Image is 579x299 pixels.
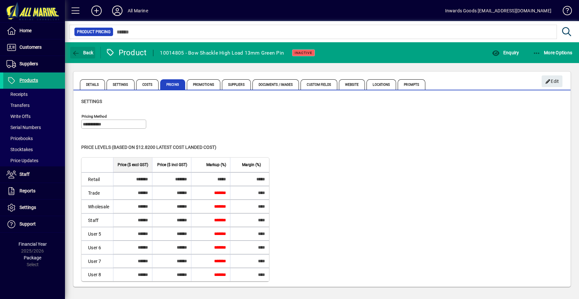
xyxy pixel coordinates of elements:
[19,61,38,66] span: Suppliers
[6,114,31,119] span: Write Offs
[398,79,425,90] span: Prompts
[558,1,571,22] a: Knowledge Base
[19,172,30,177] span: Staff
[82,213,113,227] td: Staff
[24,255,41,260] span: Package
[3,155,65,166] a: Price Updates
[65,47,101,58] app-page-header-button: Back
[445,6,551,16] div: Inwards Goods [EMAIL_ADDRESS][DOMAIN_NAME]
[3,183,65,199] a: Reports
[106,47,147,58] div: Product
[118,161,148,168] span: Price ($ excl GST)
[6,147,33,152] span: Stocktakes
[3,89,65,100] a: Receipts
[19,221,36,227] span: Support
[295,51,312,55] span: Inactive
[222,79,251,90] span: Suppliers
[3,23,65,39] a: Home
[160,48,284,58] div: 10014805 - Bow Shackle High Load 13mm Green Pin
[107,79,135,90] span: Settings
[82,172,113,186] td: Retail
[82,227,113,240] td: User 5
[19,78,38,83] span: Products
[3,56,65,72] a: Suppliers
[160,79,185,90] span: Pricing
[3,111,65,122] a: Write Offs
[3,122,65,133] a: Serial Numbers
[136,79,159,90] span: Costs
[6,92,28,97] span: Receipts
[367,79,396,90] span: Locations
[107,5,128,17] button: Profile
[492,50,519,55] span: Enquiry
[6,125,41,130] span: Serial Numbers
[545,76,559,87] span: Edit
[81,99,102,104] span: Settings
[6,136,33,141] span: Pricebooks
[82,200,113,213] td: Wholesale
[19,188,35,193] span: Reports
[242,161,261,168] span: Margin (%)
[490,47,521,58] button: Enquiry
[19,28,32,33] span: Home
[19,241,47,247] span: Financial Year
[70,47,95,58] button: Back
[3,216,65,232] a: Support
[82,254,113,268] td: User 7
[187,79,220,90] span: Promotions
[86,5,107,17] button: Add
[301,79,337,90] span: Custom Fields
[3,100,65,111] a: Transfers
[128,6,148,16] div: All Marine
[252,79,299,90] span: Documents / Images
[206,161,226,168] span: Markup (%)
[3,39,65,56] a: Customers
[82,268,113,281] td: User 8
[82,114,107,119] mat-label: Pricing method
[3,133,65,144] a: Pricebooks
[72,50,94,55] span: Back
[533,50,573,55] span: More Options
[19,205,36,210] span: Settings
[81,145,216,150] span: Price levels (based on $12.8200 Latest cost landed cost)
[542,75,562,87] button: Edit
[339,79,365,90] span: Website
[80,79,105,90] span: Details
[19,45,42,50] span: Customers
[3,166,65,183] a: Staff
[6,103,30,108] span: Transfers
[531,47,574,58] button: More Options
[157,161,187,168] span: Price ($ incl GST)
[3,144,65,155] a: Stocktakes
[82,186,113,200] td: Trade
[77,29,110,35] span: Product Pricing
[82,240,113,254] td: User 6
[3,200,65,216] a: Settings
[6,158,38,163] span: Price Updates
